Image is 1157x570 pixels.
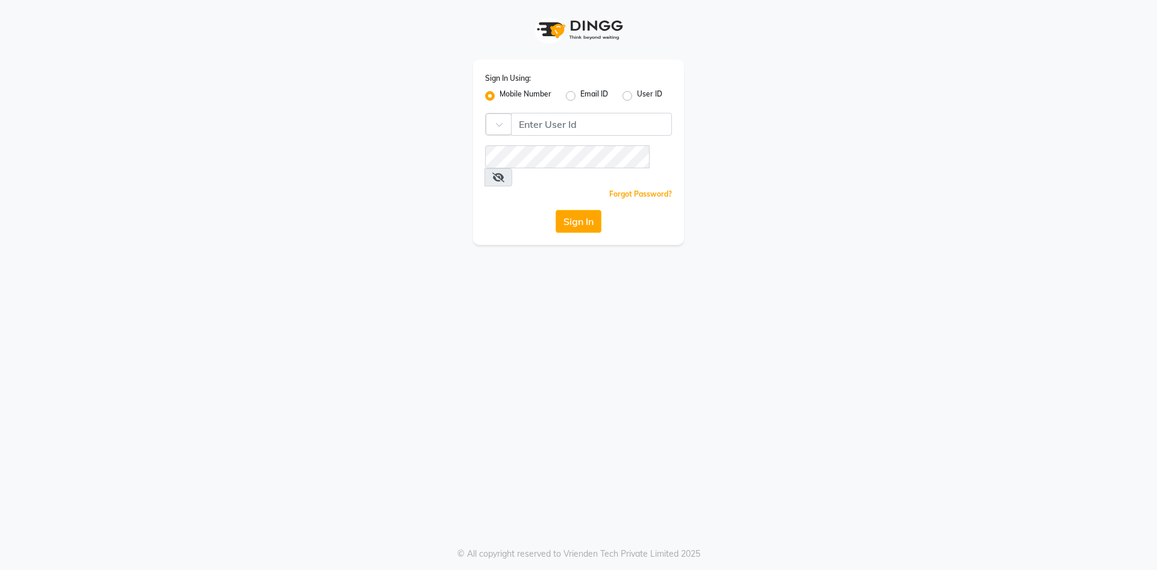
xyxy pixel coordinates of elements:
[511,113,672,136] input: Username
[580,89,608,103] label: Email ID
[609,189,672,198] a: Forgot Password?
[637,89,662,103] label: User ID
[500,89,551,103] label: Mobile Number
[485,73,531,84] label: Sign In Using:
[485,145,650,168] input: Username
[530,12,627,48] img: logo1.svg
[556,210,601,233] button: Sign In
